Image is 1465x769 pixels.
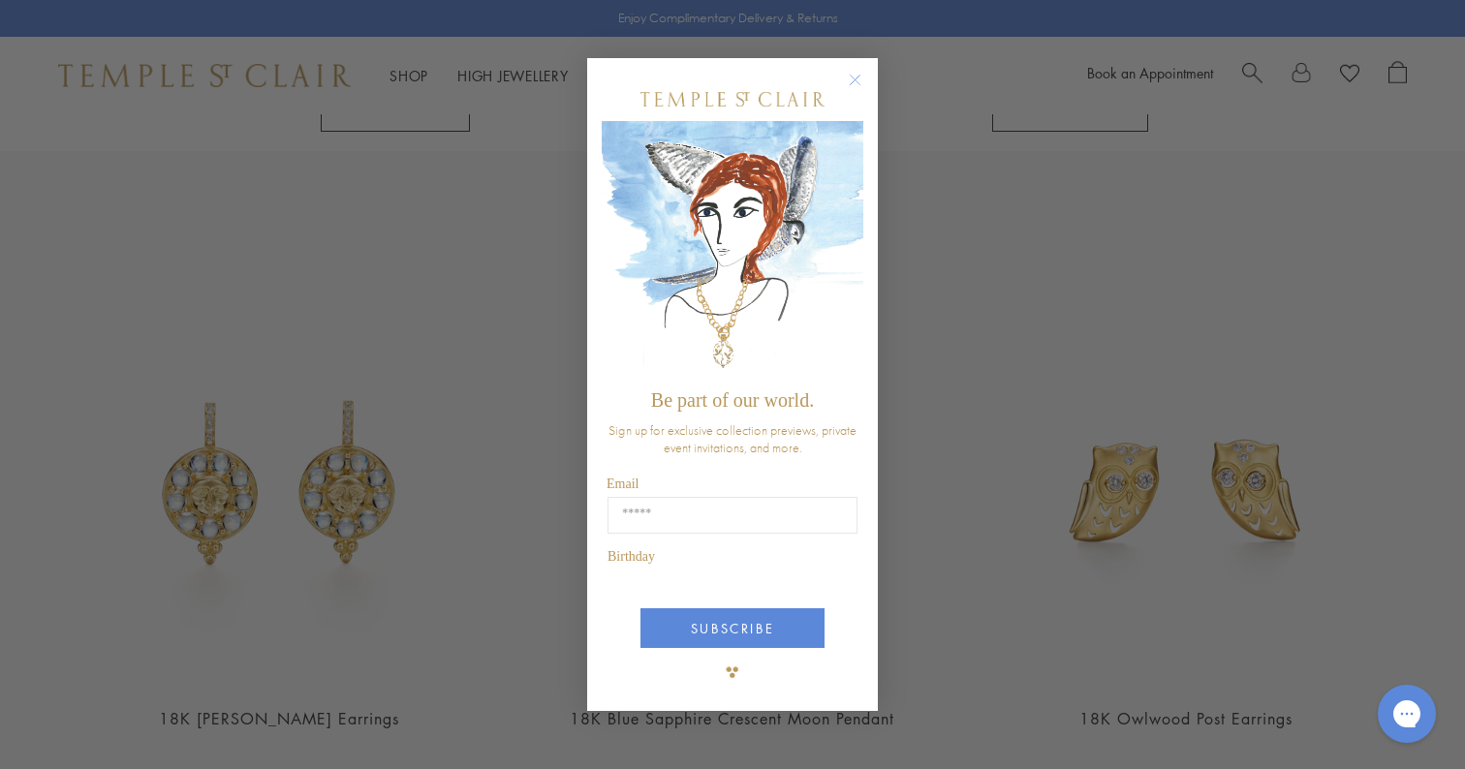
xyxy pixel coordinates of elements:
img: c4a9eb12-d91a-4d4a-8ee0-386386f4f338.jpeg [602,121,863,380]
img: Temple St. Clair [640,92,825,107]
span: Sign up for exclusive collection previews, private event invitations, and more. [608,421,857,456]
img: TSC [713,653,752,692]
button: SUBSCRIBE [640,608,825,648]
input: Email [608,497,857,534]
span: Email [607,477,639,491]
span: Birthday [608,549,655,564]
iframe: Gorgias live chat messenger [1368,678,1446,750]
span: Be part of our world. [651,389,814,411]
button: Close dialog [853,77,877,102]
